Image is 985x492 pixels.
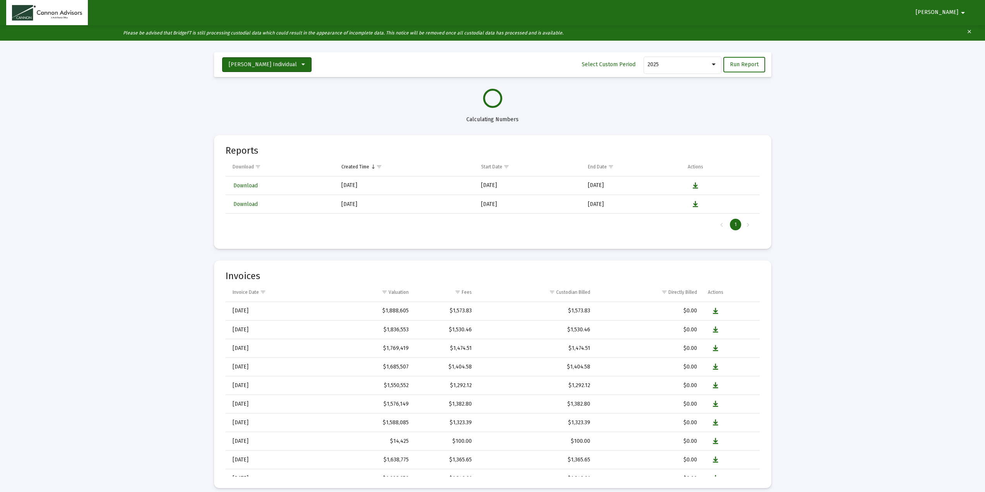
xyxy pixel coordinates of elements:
[414,302,478,321] td: $1,573.83
[556,289,590,295] div: Custodian Billed
[328,469,414,488] td: $1,608,256
[233,363,322,371] div: [DATE]
[966,27,972,39] mat-icon: clear
[226,158,760,235] div: Data grid
[596,283,702,302] td: Column Directly Billed
[233,345,322,352] div: [DATE]
[462,289,472,295] div: Fees
[596,376,702,395] td: $0.00
[233,164,254,170] div: Download
[596,339,702,358] td: $0.00
[233,400,322,408] div: [DATE]
[596,469,702,488] td: $0.00
[222,57,312,72] button: [PERSON_NAME] Individual
[123,30,564,36] i: Please be advised that BridgeFT is still processing custodial data which could result in the appe...
[596,413,702,432] td: $0.00
[328,413,414,432] td: $1,588,085
[226,158,336,176] td: Column Download
[481,164,502,170] div: Start Date
[328,358,414,376] td: $1,685,507
[582,158,682,176] td: Column End Date
[582,195,682,214] td: [DATE]
[476,177,582,195] td: [DATE]
[582,61,636,68] span: Select Custom Period
[336,158,476,176] td: Column Created Time
[328,321,414,339] td: $1,836,553
[233,289,259,295] div: Invoice Date
[328,302,414,321] td: $1,888,605
[477,358,595,376] td: $1,404.58
[688,164,703,170] div: Actions
[328,432,414,451] td: $14,425
[477,302,595,321] td: $1,573.83
[328,376,414,395] td: $1,550,552
[477,451,595,469] td: $1,365.65
[596,302,702,321] td: $0.00
[255,164,261,170] span: Show filter options for column 'Download'
[742,219,754,230] div: Next Page
[455,289,461,295] span: Show filter options for column 'Fees'
[596,432,702,451] td: $0.00
[233,307,322,315] div: [DATE]
[582,177,682,195] td: [DATE]
[477,339,595,358] td: $1,474.51
[730,219,741,230] div: Page 1
[477,413,595,432] td: $1,323.39
[260,289,266,295] span: Show filter options for column 'Invoice Date'
[328,451,414,469] td: $1,638,775
[708,289,723,295] div: Actions
[608,164,614,170] span: Show filter options for column 'End Date'
[477,432,595,451] td: $100.00
[389,289,409,295] div: Valuation
[414,283,478,302] td: Column Fees
[715,219,728,230] div: Previous Page
[233,326,322,334] div: [DATE]
[916,9,958,16] span: [PERSON_NAME]
[648,61,659,68] span: 2025
[414,469,478,488] td: $1,340.21
[233,182,258,189] span: Download
[328,283,414,302] td: Column Valuation
[414,395,478,413] td: $1,382.80
[233,382,322,389] div: [DATE]
[596,321,702,339] td: $0.00
[596,395,702,413] td: $0.00
[233,475,322,482] div: [DATE]
[588,164,607,170] div: End Date
[476,158,582,176] td: Column Start Date
[214,108,771,123] div: Calculating Numbers
[328,339,414,358] td: $1,769,419
[958,5,968,21] mat-icon: arrow_drop_down
[414,321,478,339] td: $1,530.46
[341,201,470,208] div: [DATE]
[477,321,595,339] td: $1,530.46
[906,5,977,20] button: [PERSON_NAME]
[12,5,82,21] img: Dashboard
[414,413,478,432] td: $1,323.39
[723,57,765,72] button: Run Report
[730,61,759,68] span: Run Report
[376,164,382,170] span: Show filter options for column 'Created Time'
[226,147,258,154] mat-card-title: Reports
[233,201,258,207] span: Download
[549,289,555,295] span: Show filter options for column 'Custodian Billed'
[477,469,595,488] td: $1,340.21
[341,182,470,189] div: [DATE]
[476,195,582,214] td: [DATE]
[682,158,760,176] td: Column Actions
[414,376,478,395] td: $1,292.12
[477,395,595,413] td: $1,382.80
[414,451,478,469] td: $1,365.65
[226,272,260,280] mat-card-title: Invoices
[661,289,667,295] span: Show filter options for column 'Directly Billed'
[328,395,414,413] td: $1,576,149
[504,164,509,170] span: Show filter options for column 'Start Date'
[233,437,322,445] div: [DATE]
[226,214,760,235] div: Page Navigation
[668,289,697,295] div: Directly Billed
[414,339,478,358] td: $1,474.51
[414,358,478,376] td: $1,404.58
[341,164,369,170] div: Created Time
[477,376,595,395] td: $1,292.12
[414,432,478,451] td: $100.00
